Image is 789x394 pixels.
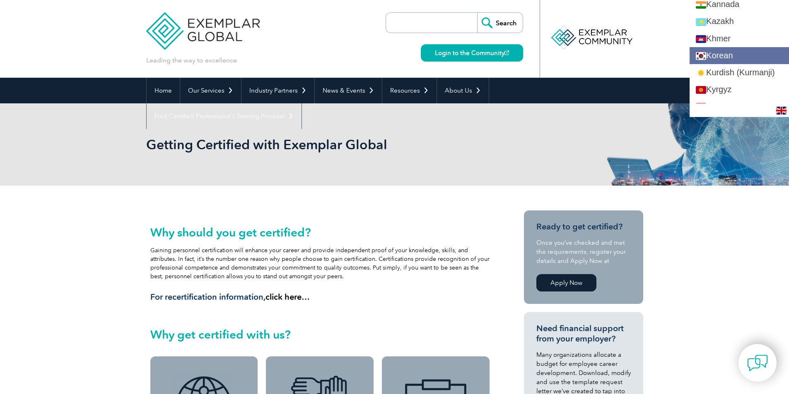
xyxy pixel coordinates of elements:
[146,136,464,153] h1: Getting Certified with Exemplar Global
[150,328,490,341] h2: Why get certified with us?
[150,226,490,239] h2: Why should you get certified?
[696,69,706,77] img: ku
[180,78,241,103] a: Our Services
[536,323,631,344] h3: Need financial support from your employer?
[690,13,789,30] a: Kazakh
[437,78,489,103] a: About Us
[147,103,302,129] a: Find Certified Professional / Training Provider
[747,353,768,373] img: contact-chat.png
[150,226,490,302] div: Gaining personnel certification will enhance your career and provide independent proof of your kn...
[776,107,787,115] img: en
[690,98,789,115] a: Lao
[421,44,523,62] a: Login to the Community
[146,56,237,65] p: Leading the way to excellence
[696,35,706,43] img: km
[696,18,706,26] img: kk
[536,238,631,265] p: Once you’ve checked and met the requirements, register your details and Apply Now at
[690,81,789,98] a: Kyrgyz
[690,30,789,47] a: Khmer
[477,13,523,33] input: Search
[265,292,310,302] a: click here…
[150,292,490,302] h3: For recertification information,
[504,50,509,55] img: open_square.png
[696,52,706,60] img: ko
[536,274,596,291] a: Apply Now
[690,64,789,81] a: Kurdish (Kurmanji)
[536,222,631,232] h3: Ready to get certified?
[147,78,180,103] a: Home
[696,86,706,94] img: ky
[382,78,437,103] a: Resources
[241,78,314,103] a: Industry Partners
[696,1,706,9] img: kn
[690,47,789,64] a: Korean
[315,78,382,103] a: News & Events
